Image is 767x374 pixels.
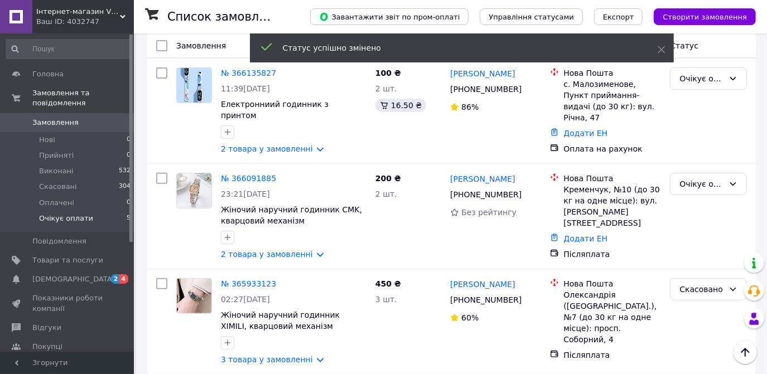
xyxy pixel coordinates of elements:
div: [PHONE_NUMBER] [448,81,524,97]
div: 16.50 ₴ [375,99,426,112]
button: Експорт [594,8,643,25]
span: 2 шт. [375,84,397,93]
span: Оплачені [39,198,74,208]
div: Очікує оплати [679,72,724,85]
div: Оплата на рахунок [563,143,661,154]
span: Показники роботи компанії [32,293,103,313]
a: 2 товара у замовленні [221,250,313,259]
span: 0 [127,150,131,161]
span: Інтернет-магазин VTrendi [36,7,120,17]
div: [PHONE_NUMBER] [448,187,524,202]
div: Статус успішно змінено [283,42,630,54]
span: 60% [461,313,479,322]
span: 304 [119,182,131,192]
span: Без рейтингу [461,208,517,217]
a: 2 товара у замовленні [221,144,313,153]
div: Очікує оплати [679,178,724,190]
span: Відгуки [32,323,61,333]
span: 2 шт. [375,190,397,198]
a: 3 товара у замовленні [221,28,313,37]
div: Нова Пошта [563,67,661,79]
span: Замовлення та повідомлення [32,88,134,108]
a: [PERSON_NAME] [450,173,515,184]
span: 200 ₴ [375,174,401,183]
span: Виконані [39,166,74,176]
span: Прийняті [39,150,74,161]
a: 3 товара у замовленні [221,355,313,364]
div: Післяплата [563,249,661,260]
span: 0 [127,198,131,208]
a: [PERSON_NAME] [450,68,515,79]
div: [PHONE_NUMBER] [448,292,524,308]
a: Фото товару [176,173,212,208]
img: Фото товару [177,173,211,208]
span: Створити замовлення [663,13,747,21]
span: 2 [111,274,120,284]
input: Пошук [6,39,132,59]
div: Скасовано [679,283,724,295]
span: Повідомлення [32,236,86,246]
button: Створити замовлення [654,8,756,25]
span: Замовлення [32,118,79,128]
a: Фото товару [176,67,212,103]
span: Скасовані [39,182,77,192]
span: Управління статусами [489,13,574,21]
span: [DEMOGRAPHIC_DATA] [32,274,115,284]
a: Додати ЕН [563,129,607,138]
h1: Список замовлень [167,10,281,23]
span: 23:21[DATE] [221,190,270,198]
a: № 366091885 [221,174,276,183]
div: с. Малозименове, Пункт приймання-видачі (до 30 кг): вул. Річна, 47 [563,79,661,123]
span: Очікує оплати [39,213,93,224]
span: Експорт [603,13,634,21]
div: Післяплата [563,349,661,361]
span: Завантажити звіт по пром-оплаті [319,12,460,22]
span: 450 ₴ [375,279,401,288]
a: Додати ЕН [563,234,607,243]
a: Електронниий годинник з принтом [221,100,329,120]
span: Товари та послуги [32,255,103,265]
span: 86% [461,103,479,111]
span: 3 шт. [375,295,397,304]
span: 532 [119,166,131,176]
a: Жіночий наручний годинник XIMILI, кварцовий механізм [221,310,340,331]
div: Ваш ID: 4032747 [36,17,134,27]
span: 100 ₴ [375,69,401,77]
span: 11:39[DATE] [221,84,270,93]
div: Нова Пошта [563,173,661,184]
a: Створити замовлення [643,12,756,21]
button: Наверх [734,341,757,364]
a: № 366135827 [221,69,276,77]
img: Фото товару [177,279,211,313]
span: Головна [32,69,64,79]
span: 0 [127,135,131,145]
img: Фото товару [177,68,211,103]
span: Статус [670,41,698,50]
div: Нова Пошта [563,278,661,289]
span: 5 [127,213,131,224]
span: Покупці [32,342,62,352]
a: Жіночий наручний годинник CMK, кварцовий механізм [221,205,362,225]
span: 02:27[DATE] [221,295,270,304]
a: [PERSON_NAME] [450,279,515,290]
span: Замовлення [176,41,226,50]
a: Фото товару [176,278,212,314]
span: Нові [39,135,55,145]
span: 4 [119,274,128,284]
button: Управління статусами [480,8,583,25]
button: Завантажити звіт по пром-оплаті [310,8,469,25]
a: № 365933123 [221,279,276,288]
div: Кременчук, №10 (до 30 кг на одне місце): вул. [PERSON_NAME][STREET_ADDRESS] [563,184,661,229]
div: Олександрія ([GEOGRAPHIC_DATA].), №7 (до 30 кг на одне місце): просп. Соборний, 4 [563,289,661,345]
